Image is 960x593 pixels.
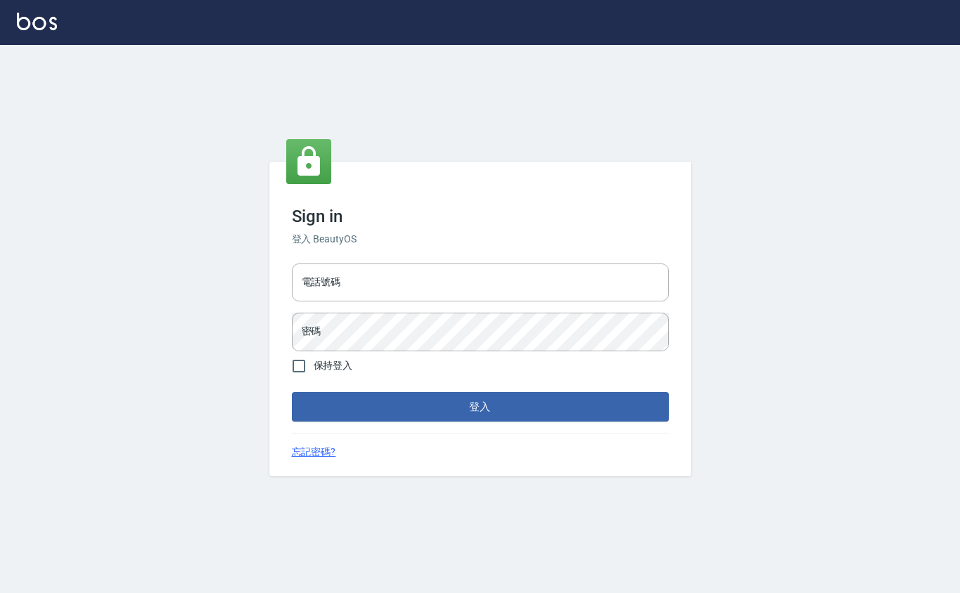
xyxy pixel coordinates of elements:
[292,207,669,226] h3: Sign in
[292,445,336,460] a: 忘記密碼?
[292,392,669,422] button: 登入
[314,358,353,373] span: 保持登入
[292,232,669,247] h6: 登入 BeautyOS
[17,13,57,30] img: Logo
